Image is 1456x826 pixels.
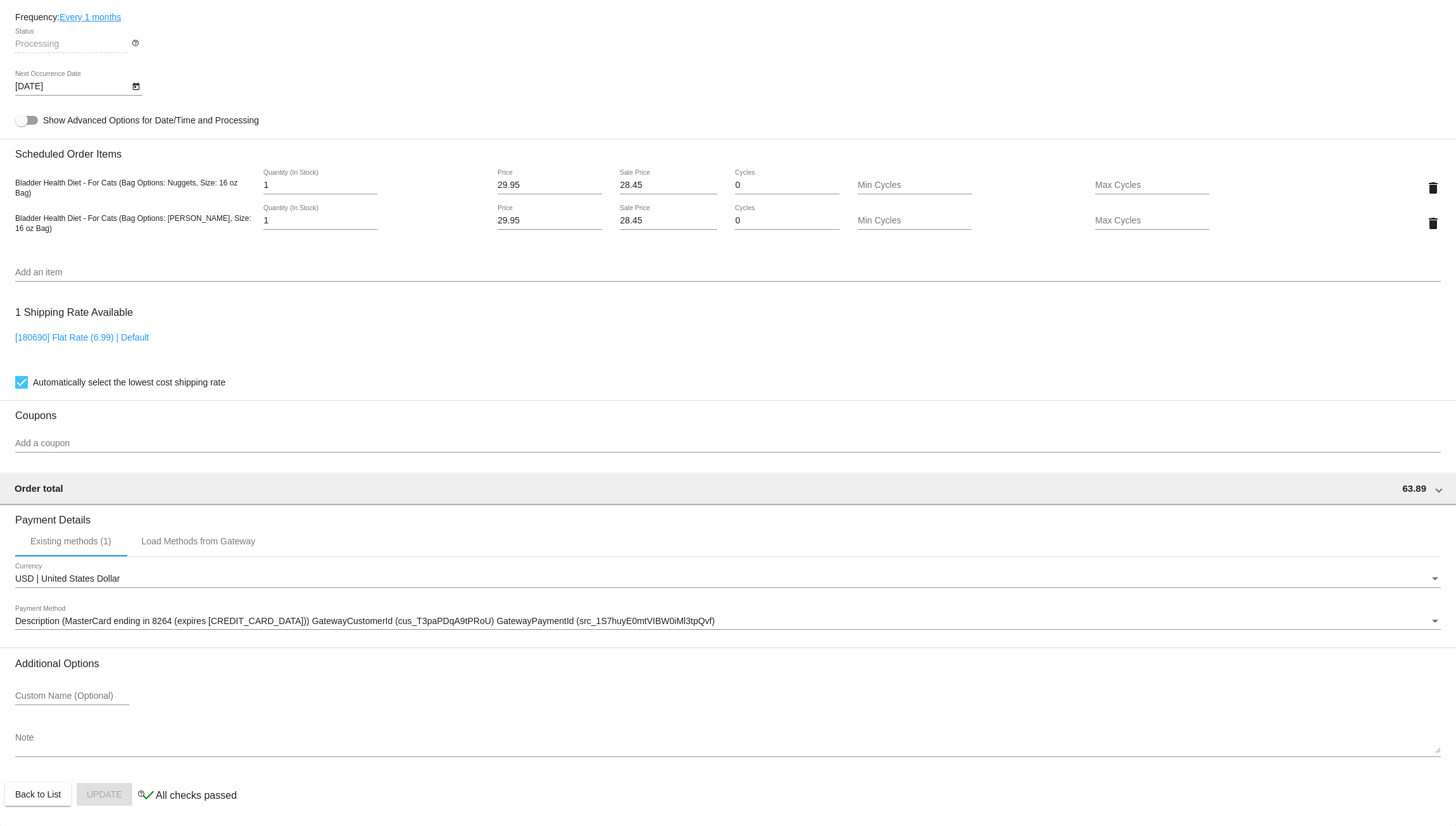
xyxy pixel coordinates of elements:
input: Sale Price [620,216,717,226]
mat-icon: help_outline [137,790,145,805]
div: Load Methods from Gateway [142,536,256,546]
input: Quantity (In Stock) [263,216,377,226]
span: Order total [15,483,63,494]
div: Existing methods (1) [30,536,111,546]
mat-select: Payment Method [15,616,1441,627]
input: Sale Price [620,180,717,191]
mat-icon: delete [1426,216,1441,231]
input: Cycles [735,216,839,226]
span: Show Advanced Options for Date/Time and Processing [43,114,259,127]
input: Min Cycles [858,180,972,191]
h3: 1 Shipping Rate Available [15,299,133,326]
input: Status [15,39,129,49]
div: Frequency: [15,12,1441,22]
span: Bladder Health Diet - For Cats (Bag Options: [PERSON_NAME], Size: 16 oz Bag) [15,214,251,233]
button: Back to List [5,783,71,806]
mat-icon: check [141,787,156,803]
h3: Additional Options [15,658,1441,670]
input: Cycles [735,180,839,191]
input: Add an item [15,268,1441,278]
input: Max Cycles [1095,180,1209,191]
a: [180690] Flat Rate (6.99) | Default [15,332,149,342]
input: Next Occurrence Date [15,82,129,92]
mat-icon: help_outline [132,39,139,54]
button: Open calendar [129,79,142,92]
span: Automatically select the lowest cost shipping rate [33,375,225,390]
input: Max Cycles [1095,216,1209,226]
h3: Coupons [15,400,1441,422]
button: Update [77,783,132,806]
a: Every 1 months [60,12,121,22]
h3: Scheduled Order Items [15,139,1441,160]
input: Price [498,216,602,226]
span: 63.89 [1402,483,1426,494]
input: Price [498,180,602,191]
span: Bladder Health Diet - For Cats (Bag Options: Nuggets, Size: 16 oz Bag) [15,178,238,197]
input: Custom Name (Optional) [15,691,129,701]
input: Add a coupon [15,439,1441,449]
mat-icon: delete [1426,180,1441,196]
h3: Payment Details [15,504,1441,526]
span: USD | United States Dollar [15,573,120,584]
p: All checks passed [156,790,237,801]
span: Description (MasterCard ending in 8264 (expires [CREDIT_CARD_DATA])) GatewayCustomerId (cus_T3paP... [15,616,715,626]
input: Min Cycles [858,216,972,226]
span: Back to List [15,789,61,799]
input: Quantity (In Stock) [263,180,377,191]
span: Update [87,789,122,799]
mat-select: Currency [15,574,1441,584]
